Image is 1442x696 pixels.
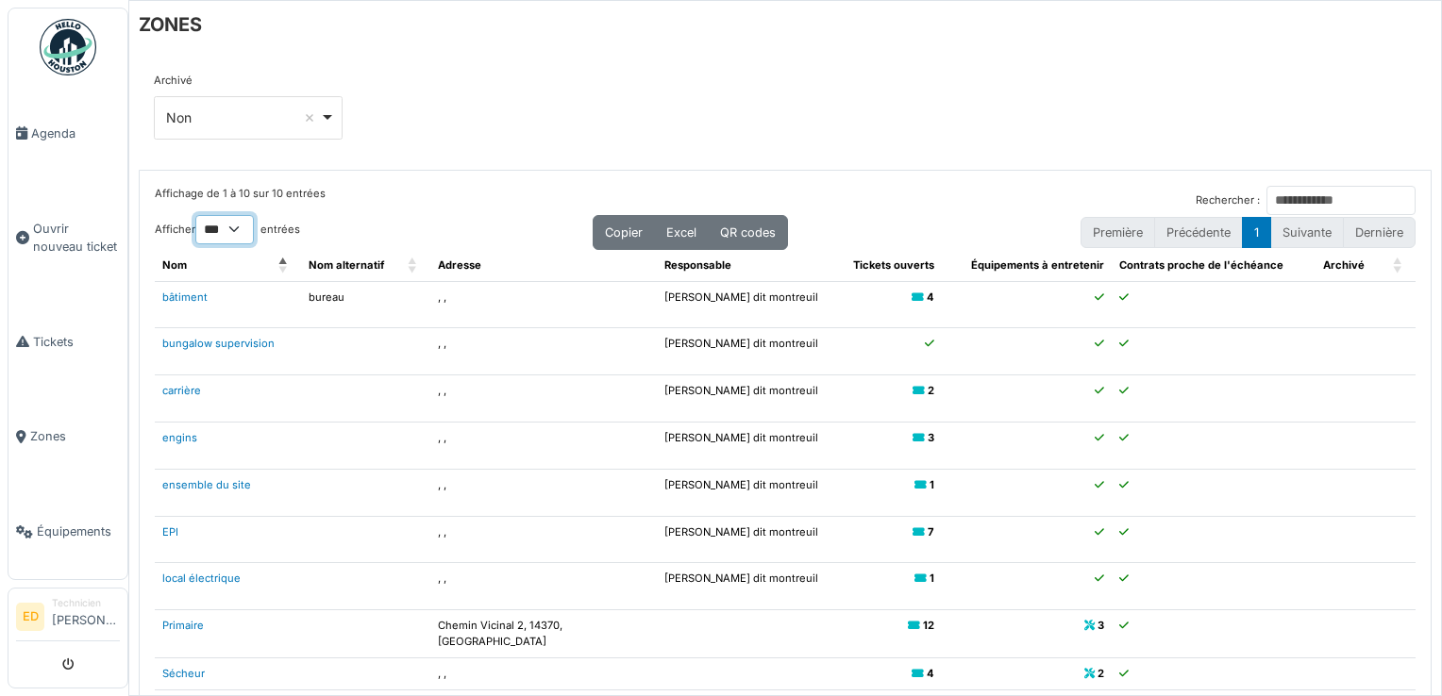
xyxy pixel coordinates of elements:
[664,383,822,399] p: [PERSON_NAME] dit montreuil
[30,427,120,445] span: Zones
[664,430,822,446] p: [PERSON_NAME] dit montreuil
[8,294,127,389] a: Tickets
[162,337,275,350] a: bungalow supervision
[195,215,254,244] select: Afficherentrées
[927,667,934,680] b: 4
[162,431,197,444] a: engins
[8,181,127,294] a: Ouvrir nouveau ticket
[1393,250,1404,281] span: Archivé: Activate to sort
[605,225,643,240] span: Copier
[162,290,208,304] a: bâtiment
[1098,667,1104,680] b: 2
[309,258,384,272] span: Nom alternatif
[666,225,696,240] span: Excel
[664,477,822,493] p: [PERSON_NAME] dit montreuil
[162,572,241,585] a: local électrique
[16,596,120,641] a: ED Technicien[PERSON_NAME]
[1098,619,1104,632] b: 3
[162,384,201,397] a: carrière
[154,73,193,89] label: Archivé
[430,563,658,610] td: , ,
[930,478,934,491] b: 1
[928,525,934,539] b: 7
[8,389,127,485] a: Zones
[664,290,822,306] p: [PERSON_NAME] dit montreuil
[430,375,658,423] td: , ,
[664,571,822,587] p: [PERSON_NAME] dit montreuil
[1081,217,1416,248] nav: pagination
[166,108,320,127] div: Non
[52,596,120,610] div: Technicien
[8,484,127,579] a: Équipements
[430,422,658,469] td: , ,
[33,333,120,351] span: Tickets
[37,522,120,540] span: Équipements
[52,596,120,637] li: [PERSON_NAME]
[971,258,1104,272] span: Équipements à entretenir
[664,336,822,352] p: [PERSON_NAME] dit montreuil
[593,215,655,250] button: Copier
[430,281,658,328] td: , ,
[33,220,120,256] span: Ouvrir nouveau ticket
[430,610,658,658] td: Chemin Vicinal 2, 14370, [GEOGRAPHIC_DATA]
[31,124,120,142] span: Agenda
[430,328,658,375] td: , ,
[162,619,204,632] a: Primaire
[8,86,127,181] a: Agenda
[654,215,709,250] button: Excel
[430,469,658,516] td: , ,
[438,258,481,272] span: Adresse
[928,431,934,444] b: 3
[930,572,934,585] b: 1
[1196,192,1260,208] label: Rechercher :
[430,657,658,689] td: , ,
[155,186,326,215] div: Affichage de 1 à 10 sur 10 entrées
[664,258,731,272] span: Responsable
[408,250,419,281] span: Nom alternatif: Activate to sort
[1119,258,1283,272] span: Contrats proche de l'échéance
[430,516,658,563] td: , ,
[40,19,96,75] img: Badge_color-CXgf-gQk.svg
[664,524,822,540] p: [PERSON_NAME] dit montreuil
[923,619,934,632] b: 12
[708,215,788,250] button: QR codes
[162,478,251,491] a: ensemble du site
[139,13,202,36] h6: ZONES
[278,250,290,281] span: Nom: Activate to invert sorting
[162,258,187,272] span: Nom
[162,525,178,539] a: EPI
[16,603,44,631] li: ED
[928,384,934,397] b: 2
[301,281,430,328] td: bureau
[162,667,205,680] a: Sécheur
[300,108,319,127] button: Remove item: 'false'
[1242,217,1271,248] button: 1
[927,290,934,304] b: 4
[155,215,300,244] label: Afficher entrées
[853,258,934,272] span: Tickets ouverts
[1323,258,1365,272] span: Archivé
[720,225,776,240] span: QR codes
